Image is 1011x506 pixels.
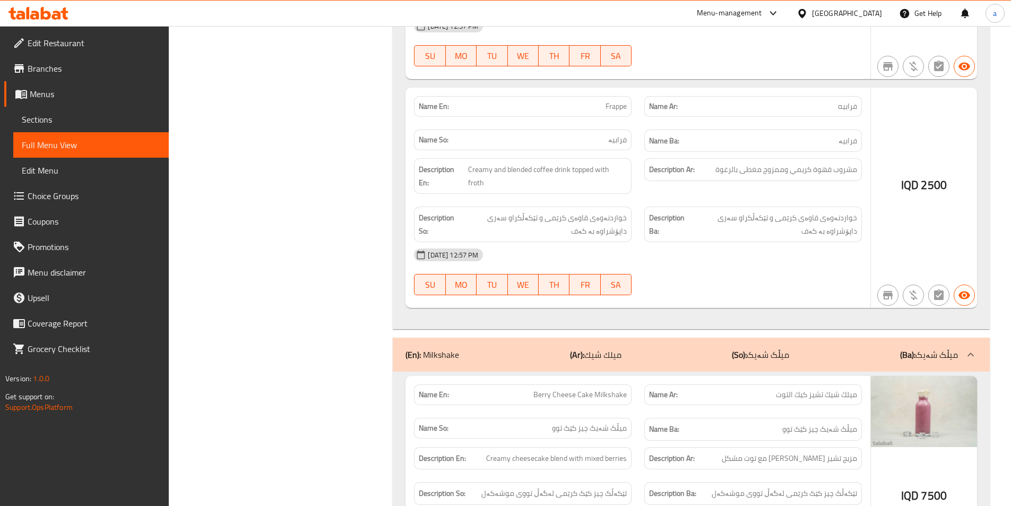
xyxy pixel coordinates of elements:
[393,338,990,372] div: (En): Milkshake(Ar):ميلك شيك(So):میڵک شەیک(Ba):میڵک شەیک
[569,45,600,66] button: FR
[405,348,459,361] p: Milkshake
[5,372,31,385] span: Version:
[419,487,465,500] strong: Description So:
[28,317,160,330] span: Coverage Report
[928,56,949,77] button: Not has choices
[533,389,627,400] span: Berry Cheese Cake Milkshake
[601,45,632,66] button: SA
[649,423,679,436] strong: Name Ba:
[812,7,882,19] div: [GEOGRAPHIC_DATA]
[4,30,169,56] a: Edit Restaurant
[419,277,441,293] span: SU
[697,7,762,20] div: Menu-management
[993,7,997,19] span: a
[481,277,503,293] span: TU
[512,277,534,293] span: WE
[446,274,477,295] button: MO
[22,164,160,177] span: Edit Menu
[4,183,169,209] a: Choice Groups
[13,132,169,158] a: Full Menu View
[4,311,169,336] a: Coverage Report
[605,48,627,64] span: SA
[4,285,169,311] a: Upsell
[838,101,857,112] span: فرابيه
[901,485,919,506] span: IQD
[712,487,857,500] span: تێکەڵک چیز کێک کرێمی لەگەڵ تووی موشەکەل
[5,400,73,414] a: Support.OpsPlatform
[649,211,689,237] strong: Description Ba:
[900,348,958,361] p: میڵک شەیک
[900,347,915,363] b: (Ba):
[903,285,924,306] button: Purchased item
[539,274,569,295] button: TH
[691,211,857,237] span: خواردنەوەى قاوەى کرێمى و تێکەڵکراو سەرى داپۆشراوە بە کەف
[468,163,627,189] span: Creamy and blended coffee drink topped with froth
[608,134,627,145] span: فرابيە
[649,452,695,465] strong: Description Ar:
[4,56,169,81] a: Branches
[446,45,477,66] button: MO
[28,62,160,75] span: Branches
[954,285,975,306] button: Available
[508,274,539,295] button: WE
[776,389,857,400] span: ميلك شيك تشيز كيك التوت
[28,37,160,49] span: Edit Restaurant
[28,291,160,304] span: Upsell
[481,487,627,500] span: تێکەڵک چیز کێک کرێمی لەگەڵ تووی موشەکەل
[4,336,169,362] a: Grocery Checklist
[601,274,632,295] button: SA
[715,163,857,176] span: مشروب قهوة كريمي وممزوج مغطى بالرغوة
[574,277,596,293] span: FR
[508,45,539,66] button: WE
[539,45,569,66] button: TH
[419,423,448,434] strong: Name So:
[461,211,627,237] span: خواردنەوەى قاوەى کرێمى و تێکەڵکراو سەرى داپۆشراوە بە کەف
[4,81,169,107] a: Menus
[5,390,54,404] span: Get support on:
[450,48,472,64] span: MO
[13,107,169,132] a: Sections
[649,389,678,400] strong: Name Ar:
[22,113,160,126] span: Sections
[512,48,534,64] span: WE
[28,342,160,355] span: Grocery Checklist
[414,274,445,295] button: SU
[486,452,627,465] span: Creamy cheesecake blend with mixed berries
[649,134,679,148] strong: Name Ba:
[477,274,507,295] button: TU
[33,372,49,385] span: 1.0.0
[901,175,919,195] span: IQD
[4,209,169,234] a: Coupons
[782,423,857,436] span: میڵک شەیک چیز کێک توو
[28,215,160,228] span: Coupons
[424,250,482,260] span: [DATE] 12:57 PM
[450,277,472,293] span: MO
[570,347,584,363] b: (Ar):
[877,285,898,306] button: Not branch specific item
[921,485,947,506] span: 7500
[543,48,565,64] span: TH
[477,45,507,66] button: TU
[574,48,596,64] span: FR
[419,101,449,112] strong: Name En:
[839,134,857,148] span: فرابيە
[419,163,466,189] strong: Description En:
[903,56,924,77] button: Purchased item
[28,266,160,279] span: Menu disclaimer
[481,48,503,64] span: TU
[419,134,448,145] strong: Name So:
[552,423,627,434] span: میڵک شەیک چیز کێک توو
[570,348,621,361] p: ميلك شيك
[928,285,949,306] button: Not has choices
[13,158,169,183] a: Edit Menu
[921,175,947,195] span: 2500
[605,277,627,293] span: SA
[649,487,696,500] strong: Description Ba:
[30,88,160,100] span: Menus
[649,101,678,112] strong: Name Ar:
[877,56,898,77] button: Not branch specific item
[22,139,160,151] span: Full Menu View
[732,347,747,363] b: (So):
[954,56,975,77] button: Available
[606,101,627,112] span: Frappe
